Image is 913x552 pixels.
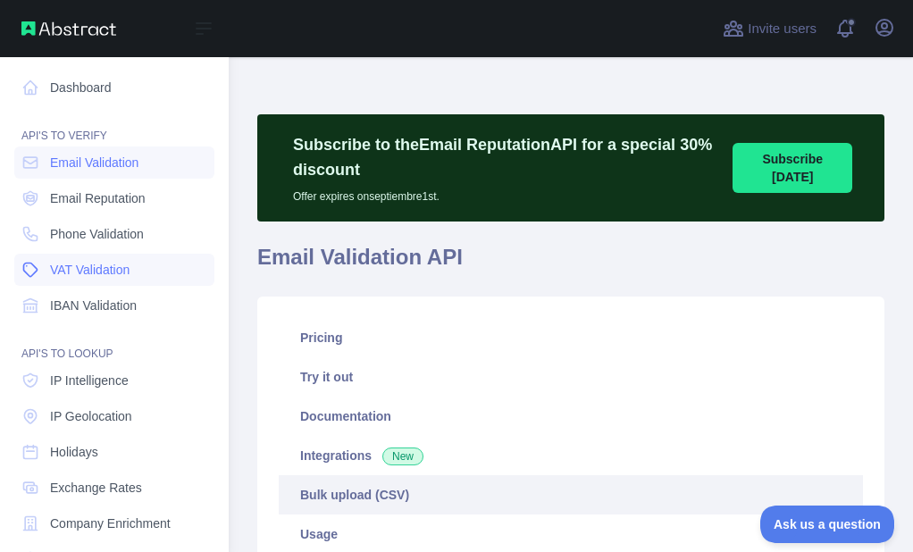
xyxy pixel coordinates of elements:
a: IBAN Validation [14,289,214,322]
span: Email Validation [50,154,138,171]
button: Subscribe [DATE] [733,143,852,193]
span: Phone Validation [50,225,144,243]
a: Email Reputation [14,182,214,214]
a: Email Validation [14,146,214,179]
a: Exchange Rates [14,472,214,504]
span: Email Reputation [50,189,146,207]
a: IP Geolocation [14,400,214,432]
span: Holidays [50,443,98,461]
span: IP Intelligence [50,372,129,389]
div: API'S TO VERIFY [14,107,214,143]
p: Subscribe to the Email Reputation API for a special 30 % discount [293,132,715,182]
h1: Email Validation API [257,243,884,286]
a: IP Intelligence [14,364,214,397]
iframe: Toggle Customer Support [760,506,895,543]
a: VAT Validation [14,254,214,286]
span: Exchange Rates [50,479,142,497]
a: Pricing [279,318,863,357]
a: Phone Validation [14,218,214,250]
a: Dashboard [14,71,214,104]
a: Bulk upload (CSV) [279,475,863,514]
span: VAT Validation [50,261,130,279]
p: Offer expires on septiembre 1st. [293,182,715,204]
span: New [382,447,423,465]
a: Company Enrichment [14,507,214,539]
a: Try it out [279,357,863,397]
button: Invite users [719,14,820,43]
span: Company Enrichment [50,514,171,532]
img: Abstract API [21,21,116,36]
a: Integrations New [279,436,863,475]
span: IP Geolocation [50,407,132,425]
div: API'S TO LOOKUP [14,325,214,361]
a: Holidays [14,436,214,468]
span: Invite users [748,19,817,39]
a: Documentation [279,397,863,436]
span: IBAN Validation [50,297,137,314]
